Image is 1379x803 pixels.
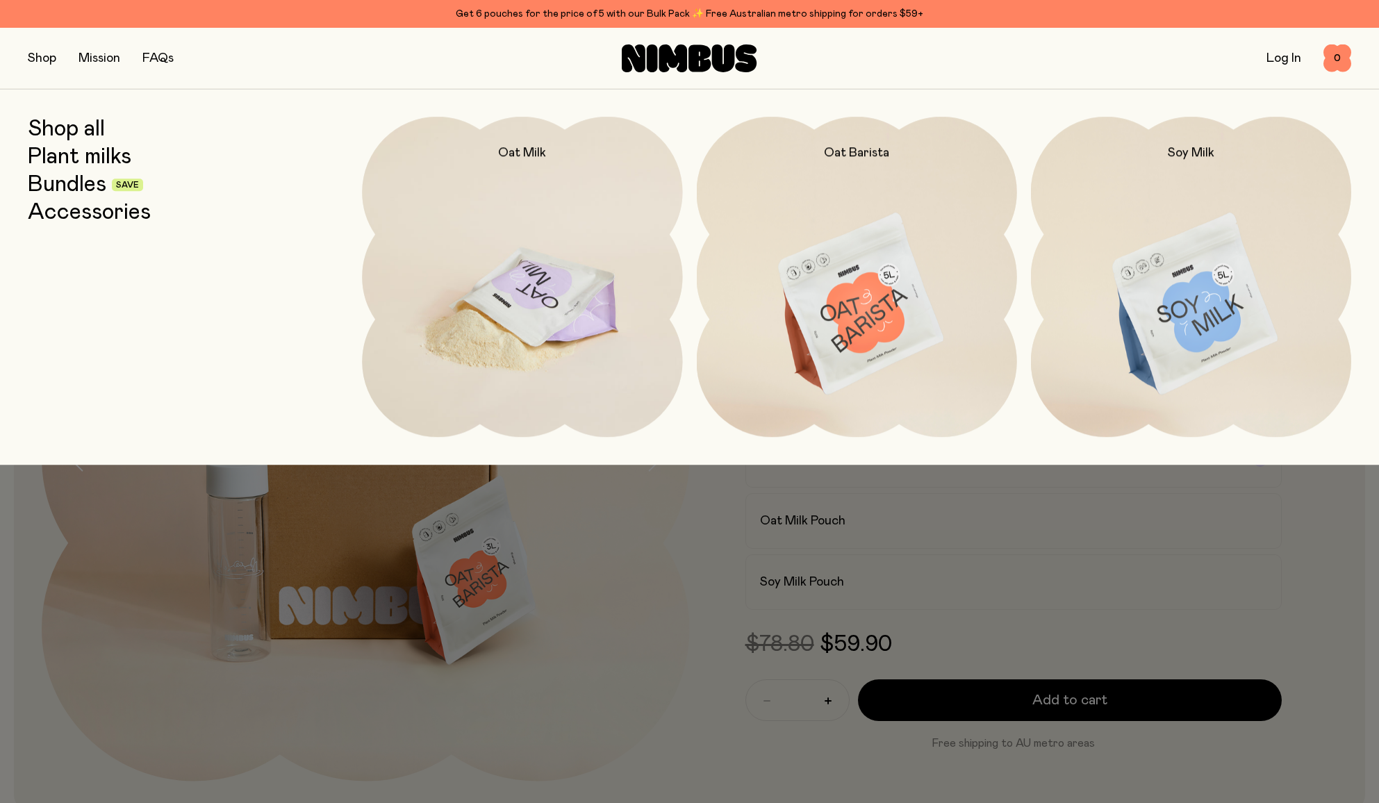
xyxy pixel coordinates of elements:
[116,181,139,190] span: Save
[28,117,105,142] a: Shop all
[362,117,682,437] a: Oat Milk
[28,172,106,197] a: Bundles
[498,144,546,161] h2: Oat Milk
[28,6,1351,22] div: Get 6 pouches for the price of 5 with our Bulk Pack ✨ Free Australian metro shipping for orders $59+
[1266,52,1301,65] a: Log In
[697,117,1017,437] a: Oat Barista
[1031,117,1351,437] a: Soy Milk
[79,52,120,65] a: Mission
[28,144,131,169] a: Plant milks
[28,200,151,225] a: Accessories
[1168,144,1214,161] h2: Soy Milk
[142,52,174,65] a: FAQs
[1323,44,1351,72] button: 0
[824,144,889,161] h2: Oat Barista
